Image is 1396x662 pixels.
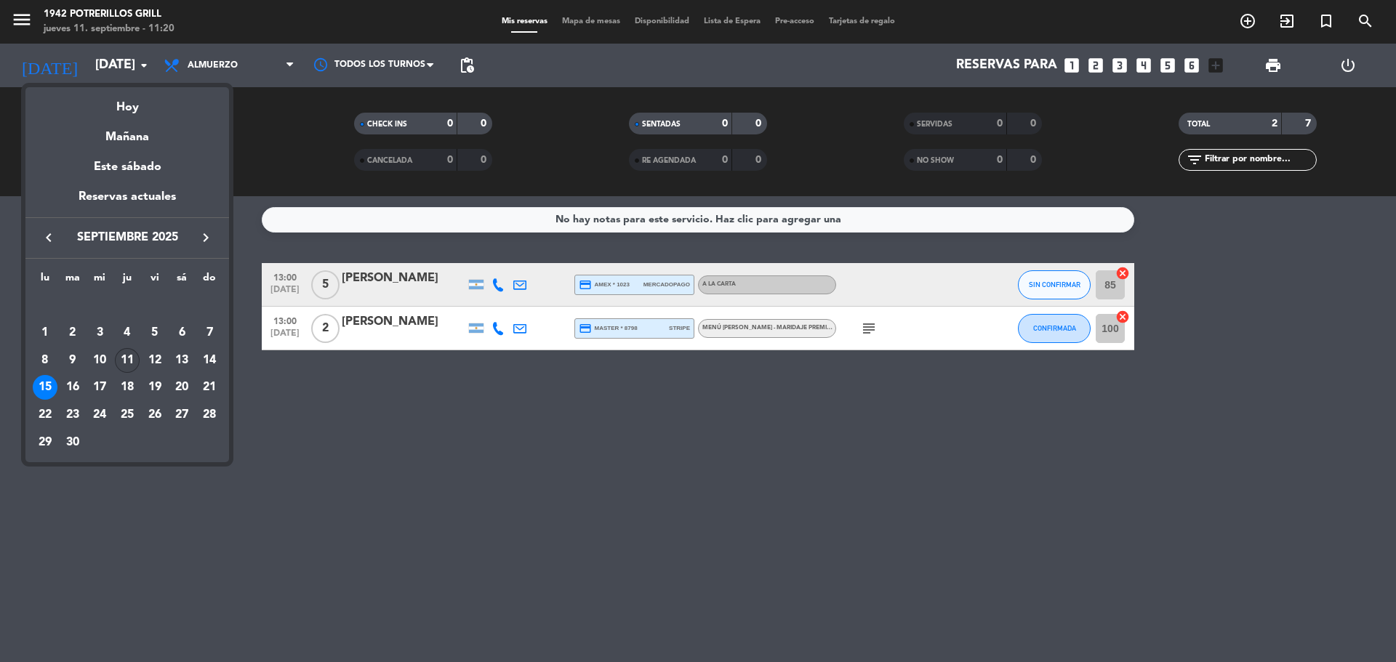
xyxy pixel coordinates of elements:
td: 15 de septiembre de 2025 [31,374,59,401]
td: 16 de septiembre de 2025 [59,374,87,401]
div: 2 [60,320,85,345]
td: 20 de septiembre de 2025 [169,374,196,401]
td: 8 de septiembre de 2025 [31,347,59,374]
td: 1 de septiembre de 2025 [31,319,59,347]
td: 11 de septiembre de 2025 [113,347,141,374]
div: Este sábado [25,147,229,187]
button: keyboard_arrow_right [193,228,219,247]
td: 2 de septiembre de 2025 [59,319,87,347]
div: 16 [60,375,85,400]
div: 15 [33,375,57,400]
td: 21 de septiembre de 2025 [196,374,223,401]
div: 14 [197,348,222,373]
td: 26 de septiembre de 2025 [141,401,169,429]
th: martes [59,270,87,292]
div: 19 [143,375,167,400]
td: 25 de septiembre de 2025 [113,401,141,429]
td: 24 de septiembre de 2025 [86,401,113,429]
div: 28 [197,403,222,427]
div: 10 [87,348,112,373]
td: 3 de septiembre de 2025 [86,319,113,347]
td: 10 de septiembre de 2025 [86,347,113,374]
td: 30 de septiembre de 2025 [59,429,87,456]
th: lunes [31,270,59,292]
div: 22 [33,403,57,427]
td: 13 de septiembre de 2025 [169,347,196,374]
td: 22 de septiembre de 2025 [31,401,59,429]
i: keyboard_arrow_right [197,229,214,246]
div: 29 [33,430,57,455]
div: 8 [33,348,57,373]
div: 12 [143,348,167,373]
i: keyboard_arrow_left [40,229,57,246]
th: miércoles [86,270,113,292]
div: 27 [169,403,194,427]
td: 27 de septiembre de 2025 [169,401,196,429]
div: 4 [115,320,140,345]
div: 20 [169,375,194,400]
div: 26 [143,403,167,427]
td: 17 de septiembre de 2025 [86,374,113,401]
td: 9 de septiembre de 2025 [59,347,87,374]
button: keyboard_arrow_left [36,228,62,247]
div: 30 [60,430,85,455]
div: Reservas actuales [25,187,229,217]
div: 21 [197,375,222,400]
th: sábado [169,270,196,292]
div: 17 [87,375,112,400]
td: 29 de septiembre de 2025 [31,429,59,456]
td: 7 de septiembre de 2025 [196,319,223,347]
div: 9 [60,348,85,373]
td: 19 de septiembre de 2025 [141,374,169,401]
td: 6 de septiembre de 2025 [169,319,196,347]
div: 23 [60,403,85,427]
td: 23 de septiembre de 2025 [59,401,87,429]
td: 5 de septiembre de 2025 [141,319,169,347]
div: Hoy [25,87,229,117]
div: 3 [87,320,112,345]
td: 28 de septiembre de 2025 [196,401,223,429]
div: 11 [115,348,140,373]
span: septiembre 2025 [62,228,193,247]
div: 7 [197,320,222,345]
th: jueves [113,270,141,292]
th: domingo [196,270,223,292]
td: SEP. [31,291,223,319]
div: 5 [143,320,167,345]
div: 24 [87,403,112,427]
th: viernes [141,270,169,292]
div: Mañana [25,117,229,147]
div: 13 [169,348,194,373]
div: 18 [115,375,140,400]
div: 25 [115,403,140,427]
td: 12 de septiembre de 2025 [141,347,169,374]
td: 14 de septiembre de 2025 [196,347,223,374]
td: 18 de septiembre de 2025 [113,374,141,401]
td: 4 de septiembre de 2025 [113,319,141,347]
div: 6 [169,320,194,345]
div: 1 [33,320,57,345]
